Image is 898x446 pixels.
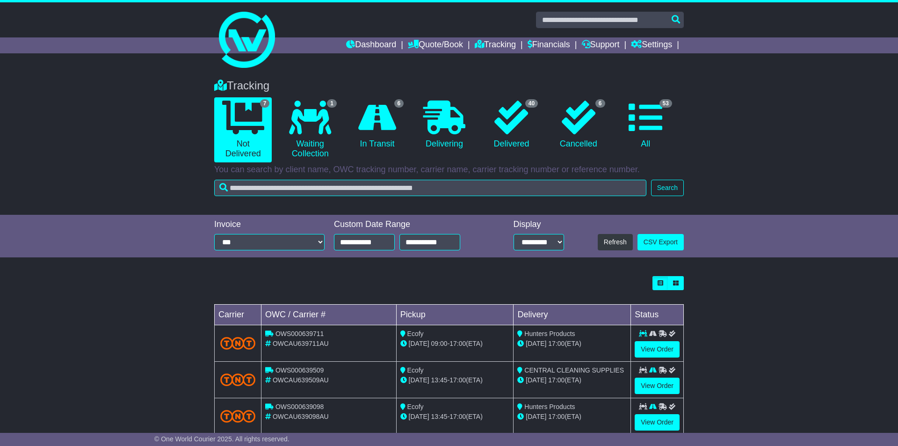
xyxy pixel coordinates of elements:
a: CSV Export [637,234,684,250]
div: Custom Date Range [334,219,484,230]
span: 1 [327,99,337,108]
span: OWS000639098 [275,403,324,410]
a: 6 Cancelled [550,97,607,153]
div: - (ETA) [400,339,510,349]
span: OWS000639509 [275,366,324,374]
span: OWS000639711 [275,330,324,337]
span: [DATE] [526,340,546,347]
a: 53 All [617,97,674,153]
div: Display [514,219,564,230]
div: Invoice [214,219,325,230]
button: Refresh [598,234,633,250]
td: Status [631,305,684,325]
span: 17:00 [449,413,466,420]
div: (ETA) [517,339,627,349]
a: 40 Delivered [483,97,540,153]
span: [DATE] [409,413,429,420]
div: (ETA) [517,412,627,422]
button: Search [651,180,684,196]
span: 6 [595,99,605,108]
span: OWCAU639509AU [273,376,329,384]
p: You can search by client name, OWC tracking number, carrier name, carrier tracking number or refe... [214,165,684,175]
img: TNT_Domestic.png [220,373,255,386]
img: TNT_Domestic.png [220,337,255,350]
a: Delivering [415,97,473,153]
a: Dashboard [346,37,396,53]
span: 09:00 [431,340,448,347]
td: Delivery [514,305,631,325]
td: Carrier [215,305,261,325]
a: Quote/Book [408,37,463,53]
span: 13:45 [431,376,448,384]
span: [DATE] [526,413,546,420]
span: Hunters Products [524,403,575,410]
span: [DATE] [409,376,429,384]
span: © One World Courier 2025. All rights reserved. [154,435,290,443]
span: 17:00 [548,376,565,384]
span: 53 [659,99,672,108]
span: Ecofy [407,366,424,374]
span: 17:00 [449,340,466,347]
td: OWC / Carrier # [261,305,397,325]
div: (ETA) [517,375,627,385]
span: CENTRAL CLEANING SUPPLIES [524,366,624,374]
img: TNT_Domestic.png [220,410,255,423]
a: Financials [528,37,570,53]
div: Tracking [210,79,688,93]
div: - (ETA) [400,412,510,422]
span: 17:00 [548,413,565,420]
a: View Order [635,341,680,358]
span: [DATE] [526,376,546,384]
span: 13:45 [431,413,448,420]
span: 7 [260,99,270,108]
span: Ecofy [407,403,424,410]
td: Pickup [396,305,514,325]
a: 7 Not Delivered [214,97,272,162]
span: 6 [394,99,404,108]
span: [DATE] [409,340,429,347]
a: Tracking [475,37,516,53]
a: View Order [635,414,680,431]
span: OWCAU639098AU [273,413,329,420]
span: 40 [525,99,538,108]
span: Ecofy [407,330,424,337]
a: View Order [635,378,680,394]
a: Settings [631,37,672,53]
a: 6 In Transit [348,97,406,153]
a: 1 Waiting Collection [281,97,339,162]
span: 17:00 [548,340,565,347]
a: Support [582,37,620,53]
span: OWCAU639711AU [273,340,329,347]
span: 17:00 [449,376,466,384]
div: - (ETA) [400,375,510,385]
span: Hunters Products [524,330,575,337]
